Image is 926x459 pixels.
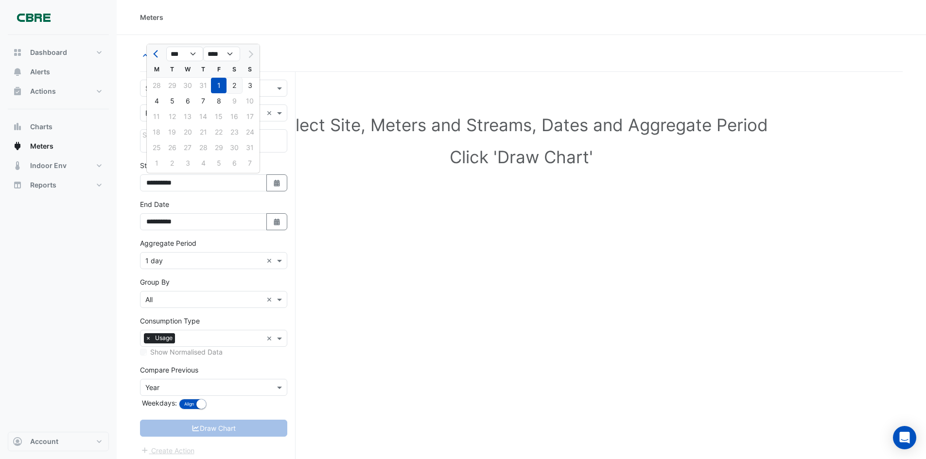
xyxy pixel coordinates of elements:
[164,62,180,77] div: T
[140,398,177,408] label: Weekdays:
[8,156,109,175] button: Indoor Env
[164,78,180,93] div: Tuesday, July 29, 2025
[242,62,258,77] div: S
[211,78,227,93] div: Friday, August 1, 2025
[242,78,258,93] div: Sunday, August 3, 2025
[140,12,163,22] div: Meters
[273,218,281,226] fa-icon: Select Date
[140,316,200,326] label: Consumption Type
[140,238,196,248] label: Aggregate Period
[13,141,22,151] app-icon: Meters
[180,93,195,109] div: 6
[166,47,203,61] select: Select month
[266,333,275,343] span: Clear
[8,117,109,136] button: Charts
[8,43,109,62] button: Dashboard
[211,62,227,77] div: F
[211,93,227,109] div: Friday, August 8, 2025
[8,62,109,82] button: Alerts
[13,67,22,77] app-icon: Alerts
[140,129,287,153] div: Click Update or Cancel in Details panel
[266,255,275,266] span: Clear
[149,78,164,93] div: 28
[30,437,58,446] span: Account
[140,199,169,209] label: End Date
[156,147,887,167] h1: Click 'Draw Chart'
[30,122,52,132] span: Charts
[893,426,916,449] div: Open Intercom Messenger
[140,365,198,375] label: Compare Previous
[203,47,240,61] select: Select year
[164,93,180,109] div: 5
[13,48,22,57] app-icon: Dashboard
[195,93,211,109] div: Thursday, August 7, 2025
[211,78,227,93] div: 1
[266,108,275,118] span: Clear
[211,93,227,109] div: 8
[195,93,211,109] div: 7
[227,78,242,93] div: Saturday, August 2, 2025
[30,86,56,96] span: Actions
[180,78,195,93] div: 30
[140,160,173,170] label: Start Date
[151,46,162,62] button: Previous month
[149,93,164,109] div: 4
[13,161,22,170] app-icon: Indoor Env
[273,179,281,187] fa-icon: Select Date
[140,347,287,357] div: Select meters or streams to enable normalisation
[140,445,195,454] app-escalated-ticket-create-button: Please correct errors first
[149,93,164,109] div: Monday, August 4, 2025
[266,294,275,305] span: Clear
[149,62,164,77] div: M
[8,82,109,101] button: Actions
[156,115,887,135] h1: Select Site, Meters and Streams, Dates and Aggregate Period
[140,277,170,287] label: Group By
[140,47,202,64] button: Hide settings
[180,78,195,93] div: Wednesday, July 30, 2025
[164,93,180,109] div: Tuesday, August 5, 2025
[144,333,153,343] span: ×
[13,180,22,190] app-icon: Reports
[30,141,53,151] span: Meters
[227,62,242,77] div: S
[149,78,164,93] div: Monday, July 28, 2025
[30,161,67,170] span: Indoor Env
[195,78,211,93] div: Thursday, July 31, 2025
[242,78,258,93] div: 3
[150,347,223,357] label: Show Normalised Data
[30,48,67,57] span: Dashboard
[180,62,195,77] div: W
[227,78,242,93] div: 2
[12,8,55,27] img: Company Logo
[8,432,109,451] button: Account
[8,175,109,195] button: Reports
[13,122,22,132] app-icon: Charts
[13,86,22,96] app-icon: Actions
[164,78,180,93] div: 29
[180,93,195,109] div: Wednesday, August 6, 2025
[153,333,175,343] span: Usage
[30,180,56,190] span: Reports
[195,62,211,77] div: T
[8,136,109,156] button: Meters
[195,78,211,93] div: 31
[30,67,50,77] span: Alerts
